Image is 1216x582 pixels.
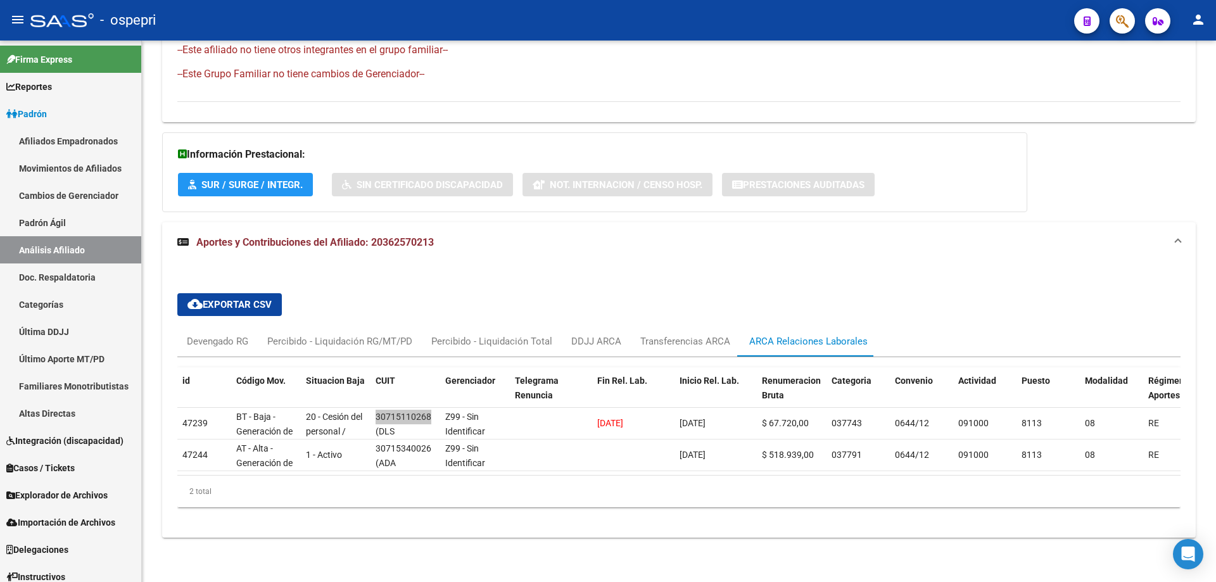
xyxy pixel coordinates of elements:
span: 037791 [832,450,862,460]
button: Sin Certificado Discapacidad [332,173,513,196]
span: Aportes y Contribuciones del Afiliado: 20362570213 [196,236,434,248]
span: (ADA ARGENTINA S.R.L) [376,458,424,497]
div: Aportes y Contribuciones del Afiliado: 20362570213 [162,263,1196,538]
span: Inicio Rel. Lab. [680,376,739,386]
span: 037743 [832,418,862,428]
datatable-header-cell: Convenio [890,367,953,423]
datatable-header-cell: Categoria [826,367,890,423]
span: Firma Express [6,53,72,66]
span: Actividad [958,376,996,386]
div: Percibido - Liquidación RG/MT/PD [267,334,412,348]
mat-icon: menu [10,12,25,27]
span: Explorador de Archivos [6,488,108,502]
div: 30715110268 [376,410,431,424]
div: Percibido - Liquidación Total [431,334,552,348]
span: Prestaciones Auditadas [743,179,864,191]
datatable-header-cell: Puesto [1016,367,1080,423]
datatable-header-cell: Renumeracion Bruta [757,367,826,423]
span: Convenio [895,376,933,386]
div: Open Intercom Messenger [1173,539,1203,569]
span: [DATE] [680,450,706,460]
span: RE [1148,450,1159,460]
span: [DATE] [597,418,623,428]
span: 0644/12 [895,450,929,460]
span: Modalidad [1085,376,1128,386]
button: SUR / SURGE / INTEGR. [178,173,313,196]
span: Régimen Aportes [1148,376,1184,400]
mat-icon: person [1191,12,1206,27]
span: Fin Rel. Lab. [597,376,647,386]
span: Código Mov. [236,376,286,386]
span: 08 [1085,450,1095,460]
span: Situacion Baja [306,376,365,386]
span: RE [1148,418,1159,428]
datatable-header-cell: Modalidad [1080,367,1143,423]
div: Transferencias ARCA [640,334,730,348]
span: Sin Certificado Discapacidad [357,179,503,191]
span: Reportes [6,80,52,94]
span: Renumeracion Bruta [762,376,821,400]
span: Casos / Tickets [6,461,75,475]
span: CUIT [376,376,395,386]
datatable-header-cell: CUIT [370,367,440,423]
span: Categoria [832,376,871,386]
datatable-header-cell: Régimen Aportes [1143,367,1206,423]
span: id [182,376,190,386]
button: Not. Internacion / Censo Hosp. [522,173,712,196]
span: $ 67.720,00 [762,418,809,428]
button: Exportar CSV [177,293,282,316]
div: 2 total [177,476,1181,507]
mat-expansion-panel-header: Aportes y Contribuciones del Afiliado: 20362570213 [162,222,1196,263]
span: (DLS [PERSON_NAME] LTD S.A.) [376,426,443,465]
span: 091000 [958,450,989,460]
span: Exportar CSV [187,299,272,310]
span: 47244 [182,450,208,460]
mat-icon: cloud_download [187,296,203,312]
span: Integración (discapacidad) [6,434,123,448]
span: 8113 [1022,418,1042,428]
datatable-header-cell: Situacion Baja [301,367,370,423]
span: 1 - Activo [306,450,342,460]
div: ARCA Relaciones Laborales [749,334,868,348]
datatable-header-cell: Gerenciador [440,367,510,423]
div: Devengado RG [187,334,248,348]
span: 47239 [182,418,208,428]
button: Prestaciones Auditadas [722,173,875,196]
span: Gerenciador [445,376,495,386]
datatable-header-cell: Inicio Rel. Lab. [674,367,757,423]
h3: Información Prestacional: [178,146,1011,163]
span: Telegrama Renuncia [515,376,559,400]
span: AT - Alta - Generación de clave [236,443,293,483]
span: Not. Internacion / Censo Hosp. [550,179,702,191]
span: Z99 - Sin Identificar [445,443,485,468]
span: $ 518.939,00 [762,450,814,460]
datatable-header-cell: Actividad [953,367,1016,423]
span: Z99 - Sin Identificar [445,412,485,436]
div: 30715340026 [376,441,431,456]
span: 091000 [958,418,989,428]
span: 0644/12 [895,418,929,428]
span: Padrón [6,107,47,121]
datatable-header-cell: Código Mov. [231,367,301,423]
datatable-header-cell: Telegrama Renuncia [510,367,592,423]
span: SUR / SURGE / INTEGR. [201,179,303,191]
span: - ospepri [100,6,156,34]
datatable-header-cell: id [177,367,231,423]
span: 08 [1085,418,1095,428]
span: 20 - Cesión del personal / ART.229 - LCT [306,412,362,451]
span: Puesto [1022,376,1050,386]
span: [DATE] [680,418,706,428]
span: 8113 [1022,450,1042,460]
span: BT - Baja - Generación de Clave [236,412,293,451]
span: Importación de Archivos [6,516,115,529]
span: Delegaciones [6,543,68,557]
datatable-header-cell: Fin Rel. Lab. [592,367,674,423]
h4: --Este afiliado no tiene otros integrantes en el grupo familiar-- [177,43,1181,57]
div: DDJJ ARCA [571,334,621,348]
h4: --Este Grupo Familiar no tiene cambios de Gerenciador-- [177,67,1181,81]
